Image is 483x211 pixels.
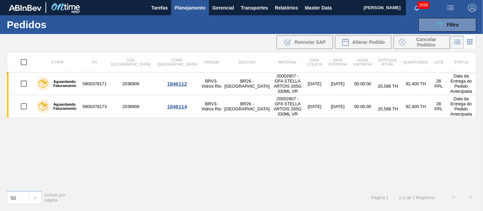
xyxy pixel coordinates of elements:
img: userActions [446,4,454,12]
td: 00:00:00 [350,72,375,95]
td: [DATE] [304,72,325,95]
h1: Pedidos [7,21,103,29]
button: Cancelar Pedidos [393,35,450,49]
td: 5800378171 [82,72,108,95]
td: BRV3-Vidros Rio [200,72,223,95]
span: Comp. [GEOGRAPHIC_DATA] [157,58,197,66]
span: Hora Entrega [354,58,372,66]
span: 20,588 TH [378,84,398,89]
button: < [445,189,462,206]
span: Alterar Pedido [352,39,385,45]
td: 20002807 - GFA STELLA ARTOIS 205G 330ML VR [271,95,304,118]
span: 3598 [417,1,429,9]
td: 92,400 TH [400,95,431,118]
div: 1846114 [155,104,199,109]
span: Data coleta [307,58,322,66]
td: 92,400 TH [400,72,431,95]
span: Cód. [GEOGRAPHIC_DATA] [111,58,150,66]
span: Data entrega [328,58,347,66]
td: BR26 - [GEOGRAPHIC_DATA] [222,72,271,95]
span: Destino [238,60,255,64]
button: > [462,189,479,206]
span: Cancelar Pedidos [408,37,444,48]
span: Relatórios [275,4,298,12]
div: Reenviar SAP [276,35,333,49]
label: Aguardando Faturamento [50,102,79,110]
span: Status [454,60,468,64]
span: Gerencial [212,4,234,12]
div: 1846112 [155,81,199,87]
td: BRV3-Vidros Rio [200,95,223,118]
img: Logout [468,4,476,12]
div: Cancelar Pedidos em Massa [393,35,450,49]
a: Aguardando Faturamento58003781732038908BRV3-Vidros RioBR26 - [GEOGRAPHIC_DATA]20002807 - GFA STEL... [7,95,476,118]
td: Data da Entrega do Pedido Antecipada [446,72,476,95]
span: 1 - 2 de 2 Registros [399,195,435,200]
span: Página : 1 [371,195,388,200]
div: 50 [11,195,16,200]
td: [DATE] [304,95,325,118]
span: Etapa [52,60,64,64]
span: Reenviar SAP [294,39,326,45]
span: Tarefas [151,4,168,12]
span: Transportes [241,4,268,12]
td: 00:00:00 [350,95,375,118]
a: Aguardando Faturamento58003781712038906BRV3-Vidros RioBR26 - [GEOGRAPHIC_DATA]20002807 - GFA STEL... [7,72,476,95]
td: BR26 - [GEOGRAPHIC_DATA] [222,95,271,118]
label: Aguardando Faturamento [50,80,79,88]
div: Visão em Lista [451,36,464,49]
button: Filtro [418,18,476,32]
td: 2038906 [108,72,154,95]
span: Quantidade [403,60,428,64]
div: Alterar Pedido [335,35,391,49]
span: Planejamento [175,4,205,12]
span: Estoque atual [379,58,397,66]
span: Material [278,60,297,64]
td: 2038908 [108,95,154,118]
td: 20002807 - GFA STELLA ARTOIS 205G 330ML VR [271,72,304,95]
img: TNhmsLtSVTkK8tSr43FrP2fwEKptu5GPRR3wAAAABJRU5ErkJggg== [9,5,41,11]
span: Lote [434,60,444,64]
span: PO [92,60,97,64]
span: 20,588 TH [378,106,398,111]
button: Notificações [406,3,428,13]
td: 28 PPL [431,72,447,95]
td: 5800378173 [82,95,108,118]
span: Origem [204,60,219,64]
td: [DATE] [325,95,350,118]
td: Data da Entrega do Pedido Antecipada [446,95,476,118]
span: Filtro [447,22,459,28]
td: [DATE] [325,72,350,95]
span: Master Data [305,4,332,12]
div: Visão em Cards [464,36,476,49]
td: 28 PPL [431,95,447,118]
span: Linhas por página [44,192,66,203]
